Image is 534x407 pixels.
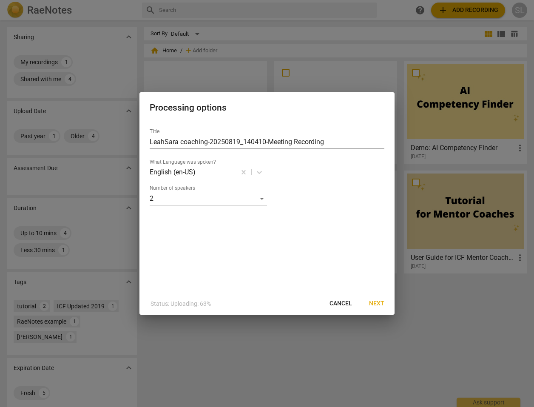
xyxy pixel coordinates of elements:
label: Number of speakers [150,185,195,191]
p: English (en-US) [150,167,196,177]
button: Next [362,296,391,311]
div: 2 [150,192,267,205]
label: What Language was spoken? [150,159,216,165]
p: Status: Uploading: 63% [151,299,211,308]
span: Cancel [329,299,352,308]
button: Cancel [323,296,359,311]
label: Title [150,129,159,134]
h2: Processing options [150,102,384,113]
span: Next [369,299,384,308]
